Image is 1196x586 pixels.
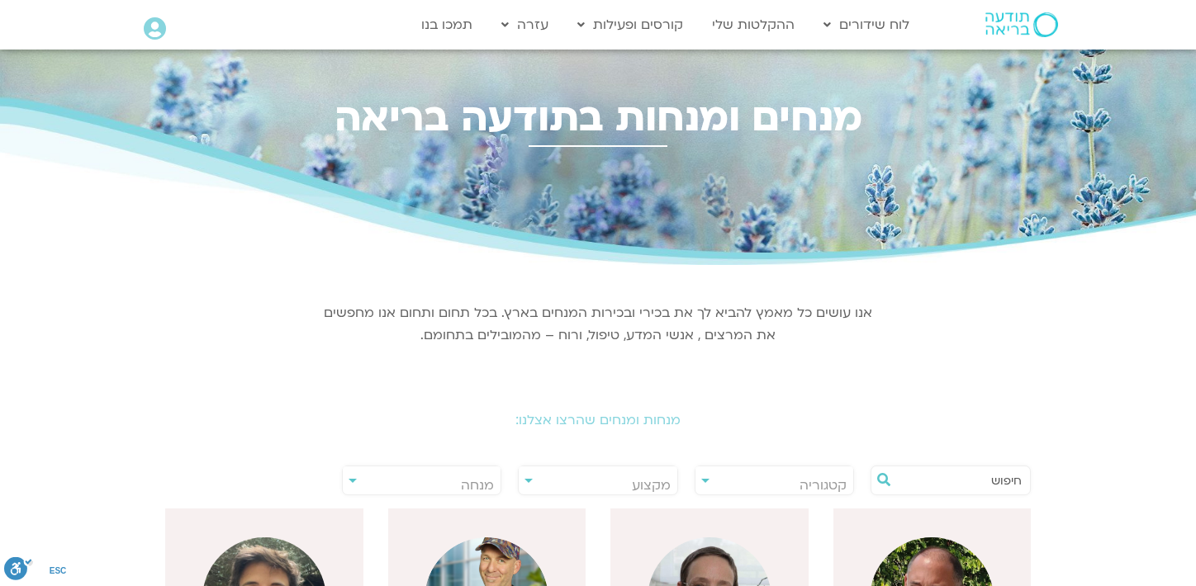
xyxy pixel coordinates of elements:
input: חיפוש [896,466,1022,494]
span: מנחה [461,476,494,494]
a: עזרה [493,9,557,40]
a: תמכו בנו [413,9,481,40]
span: קטגוריה [800,476,847,494]
h2: מנחות ומנחים שהרצו אצלנו: [135,413,1061,428]
span: מקצוע [632,476,671,494]
a: ההקלטות שלי [704,9,803,40]
img: תודעה בריאה [985,12,1058,37]
p: אנו עושים כל מאמץ להביא לך את בכירי ובכירות המנחים בארץ. בכל תחום ותחום אנו מחפשים את המרצים , אנ... [321,302,875,347]
a: לוח שידורים [815,9,918,40]
a: קורסים ופעילות [569,9,691,40]
h2: מנחים ומנחות בתודעה בריאה [135,95,1061,140]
